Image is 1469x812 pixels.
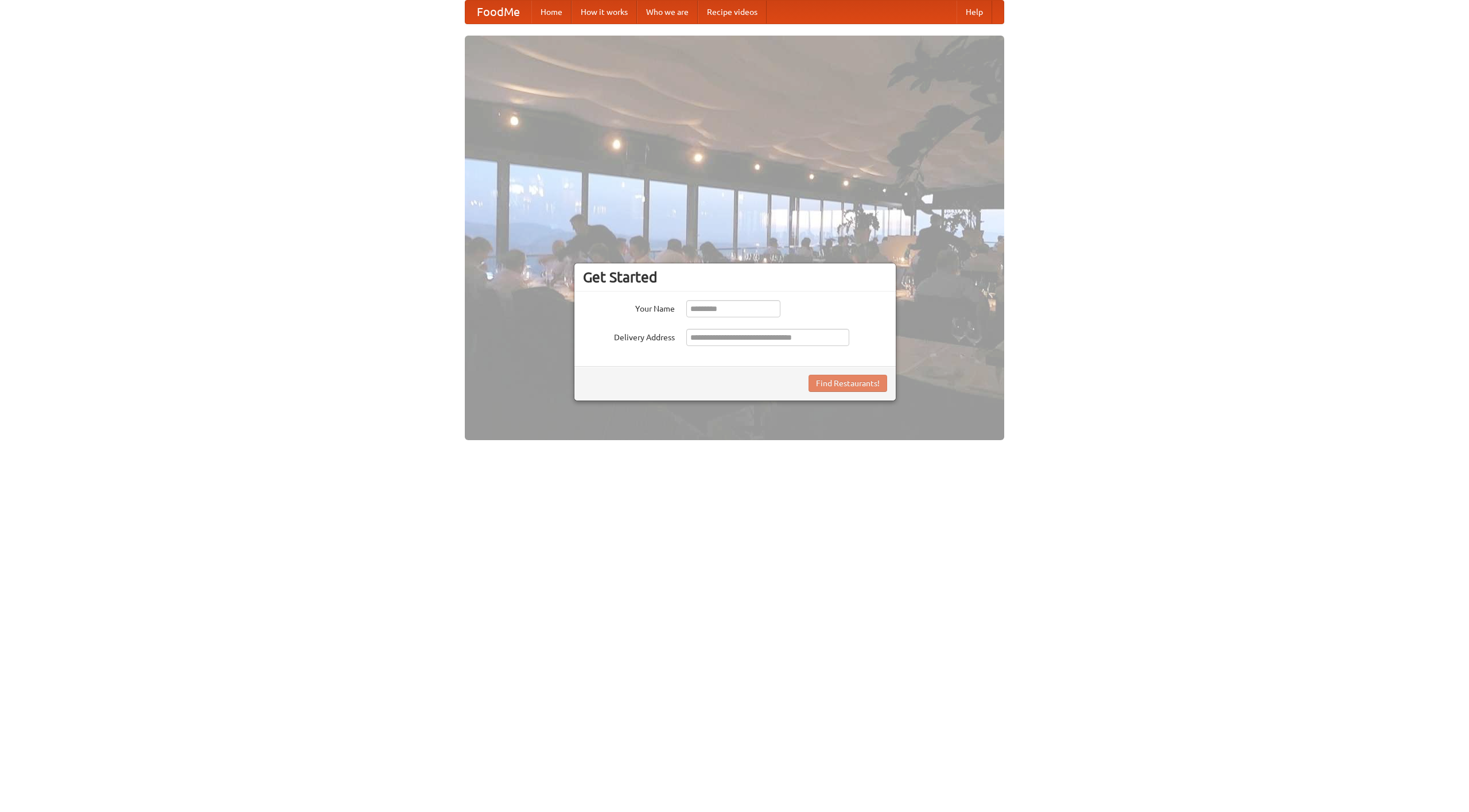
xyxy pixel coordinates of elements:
a: Help [957,1,992,24]
a: Recipe videos [698,1,767,24]
a: Home [531,1,572,24]
a: Who we are [637,1,698,24]
label: Your Name [583,300,675,314]
a: FoodMe [465,1,531,24]
h3: Get Started [583,269,887,286]
a: How it works [572,1,637,24]
button: Find Restaurants! [809,375,887,392]
label: Delivery Address [583,329,675,343]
